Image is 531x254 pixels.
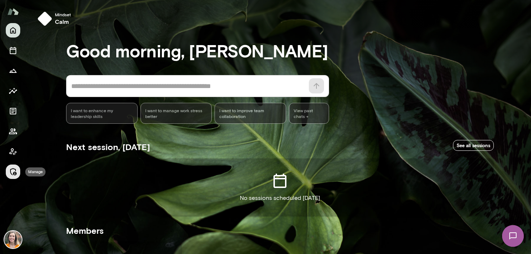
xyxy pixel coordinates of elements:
button: Home [6,23,20,38]
button: Insights [6,84,20,98]
div: I want to manage work stress better [141,103,212,124]
p: No sessions scheduled [DATE] [240,194,320,202]
button: Members [6,124,20,139]
div: I want to improve team collaboration [215,103,286,124]
button: Growth Plan [6,63,20,78]
button: Mindsetcalm [35,9,77,29]
button: Documents [6,104,20,118]
a: See all sessions [453,140,494,151]
button: Client app [6,144,20,159]
span: Mindset [55,12,71,17]
div: I want to enhance my leadership skills [66,103,138,124]
img: Mento [7,5,19,18]
div: Manage [25,167,46,176]
h6: calm [55,17,71,26]
h3: Good morning, [PERSON_NAME] [66,40,494,61]
span: View past chats -> [289,103,329,124]
span: I want to manage work stress better [145,108,207,119]
h5: Next session, [DATE] [66,141,150,153]
img: Carrie Kelly [4,231,22,248]
button: Sessions [6,43,20,58]
span: I want to enhance my leadership skills [71,108,133,119]
h5: Members [66,225,494,236]
span: I want to improve team collaboration [219,108,281,119]
img: mindset [38,12,52,26]
button: Manage [6,165,20,179]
